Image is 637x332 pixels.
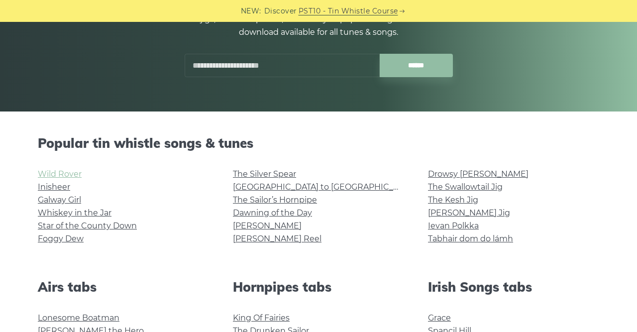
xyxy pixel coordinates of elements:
[428,234,513,243] a: Tabhair dom do lámh
[428,182,503,192] a: The Swallowtail Jig
[299,5,398,17] a: PST10 - Tin Whistle Course
[233,169,296,179] a: The Silver Spear
[38,182,70,192] a: Inisheer
[38,279,209,295] h2: Airs tabs
[428,169,529,179] a: Drowsy [PERSON_NAME]
[38,135,599,151] h2: Popular tin whistle songs & tunes
[233,182,417,192] a: [GEOGRAPHIC_DATA] to [GEOGRAPHIC_DATA]
[233,279,404,295] h2: Hornpipes tabs
[38,313,119,323] a: Lonesome Boatman
[38,169,82,179] a: Wild Rover
[233,221,302,230] a: [PERSON_NAME]
[428,313,451,323] a: Grace
[233,208,312,218] a: Dawning of the Day
[428,195,478,205] a: The Kesh Jig
[38,221,137,230] a: Star of the County Down
[428,208,510,218] a: [PERSON_NAME] Jig
[428,221,479,230] a: Ievan Polkka
[38,234,84,243] a: Foggy Dew
[428,279,599,295] h2: Irish Songs tabs
[233,313,290,323] a: King Of Fairies
[38,195,81,205] a: Galway Girl
[38,208,111,218] a: Whiskey in the Jar
[233,234,321,243] a: [PERSON_NAME] Reel
[264,5,297,17] span: Discover
[233,195,317,205] a: The Sailor’s Hornpipe
[241,5,261,17] span: NEW:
